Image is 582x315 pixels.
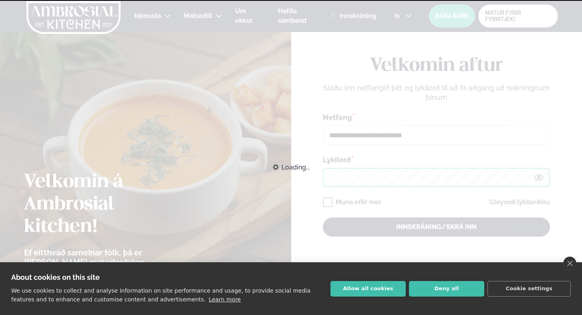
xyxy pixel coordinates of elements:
span: Loading... [282,158,310,176]
p: We use cookies to collect and analyse information on site performance and usage, to provide socia... [11,287,310,303]
a: Learn more [209,296,241,303]
button: Cookie settings [487,281,571,297]
button: Deny all [409,281,484,297]
button: Allow all cookies [330,281,406,297]
strong: About cookies on this site [11,273,100,281]
a: close [563,257,576,270]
